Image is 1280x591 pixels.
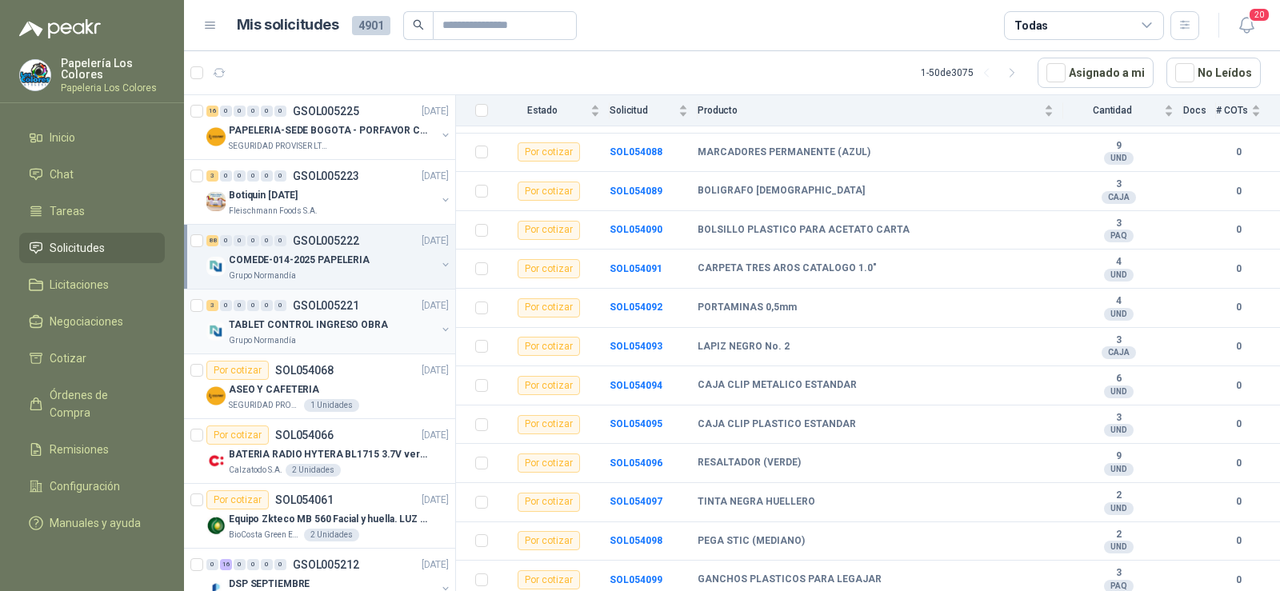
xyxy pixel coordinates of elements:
p: [DATE] [422,428,449,443]
div: 0 [247,106,259,117]
a: SOL054095 [610,418,662,429]
div: 0 [247,559,259,570]
div: Por cotizar [518,298,580,317]
div: 0 [274,559,286,570]
span: 20 [1248,7,1270,22]
div: UND [1104,541,1134,553]
span: Estado [498,105,587,116]
b: GANCHOS PLASTICOS PARA LEGAJAR [698,573,882,586]
div: Por cotizar [206,490,269,509]
b: 0 [1216,262,1261,277]
p: PAPELERIA-SEDE BOGOTA - PORFAVOR CTZ COMPLETO [229,123,428,138]
p: Papelería Los Colores [61,58,165,80]
a: Por cotizarSOL054066[DATE] Company LogoBATERIA RADIO HYTERA BL1715 3.7V ver imagenCalzatodo S.A.2... [184,419,455,484]
p: ASEO Y CAFETERIA [229,382,319,397]
p: Grupo Normandía [229,334,296,347]
span: Licitaciones [50,276,109,294]
b: 0 [1216,417,1261,432]
p: Calzatodo S.A. [229,464,282,477]
div: Por cotizar [206,425,269,445]
th: # COTs [1216,95,1280,126]
b: MARCADORES PERMANENTE (AZUL) [698,146,870,159]
div: Por cotizar [518,221,580,240]
p: GSOL005223 [293,170,359,182]
p: GSOL005222 [293,235,359,246]
img: Company Logo [206,127,226,146]
div: 1 Unidades [304,399,359,412]
p: [DATE] [422,104,449,119]
b: SOL054094 [610,380,662,391]
b: 0 [1216,378,1261,393]
b: 0 [1216,145,1261,160]
b: SOL054090 [610,224,662,235]
a: SOL054088 [610,146,662,158]
button: 20 [1232,11,1261,40]
th: Estado [498,95,610,126]
p: BATERIA RADIO HYTERA BL1715 3.7V ver imagen [229,447,428,462]
p: Fleischmann Foods S.A. [229,205,318,218]
span: search [413,19,424,30]
img: Company Logo [206,192,226,211]
div: 0 [261,300,273,311]
span: Órdenes de Compra [50,386,150,421]
div: 3 [206,300,218,311]
div: Por cotizar [518,415,580,434]
span: Remisiones [50,441,109,458]
span: Producto [698,105,1041,116]
h1: Mis solicitudes [237,14,339,37]
b: 3 [1063,567,1174,580]
span: Configuración [50,477,120,495]
th: Solicitud [610,95,698,126]
b: CAJA CLIP PLASTICO ESTANDAR [698,418,856,431]
a: SOL054097 [610,496,662,507]
p: GSOL005221 [293,300,359,311]
p: Equipo Zkteco MB 560 Facial y huella. LUZ VISIBLE [229,512,428,527]
img: Company Logo [206,321,226,341]
div: 0 [234,559,246,570]
div: Por cotizar [518,337,580,356]
p: GSOL005212 [293,559,359,570]
a: SOL054098 [610,535,662,546]
p: GSOL005225 [293,106,359,117]
a: Inicio [19,122,165,153]
div: Por cotizar [518,182,580,201]
b: 0 [1216,456,1261,471]
b: 3 [1063,178,1174,191]
a: SOL054089 [610,186,662,197]
b: PORTAMINAS 0,5mm [698,301,797,314]
p: [DATE] [422,557,449,573]
div: UND [1104,385,1134,398]
span: Negociaciones [50,313,123,330]
a: Cotizar [19,343,165,373]
div: 0 [234,106,246,117]
div: Por cotizar [518,570,580,589]
p: [DATE] [422,363,449,378]
b: 0 [1216,184,1261,199]
div: 0 [274,235,286,246]
div: Por cotizar [518,259,580,278]
img: Company Logo [206,386,226,405]
p: SOL054066 [275,429,334,441]
a: Configuración [19,471,165,501]
div: 16 [220,559,232,570]
th: Docs [1183,95,1216,126]
b: 2 [1063,529,1174,541]
th: Cantidad [1063,95,1183,126]
a: SOL054091 [610,263,662,274]
p: BioCosta Green Energy S.A.S [229,529,301,541]
a: SOL054093 [610,341,662,352]
p: SEGURIDAD PROVISER LTDA [229,140,330,153]
div: 0 [234,235,246,246]
b: 9 [1063,140,1174,153]
p: SOL054061 [275,494,334,505]
p: Grupo Normandía [229,270,296,282]
b: CARPETA TRES AROS CATALOGO 1.0" [698,262,877,275]
img: Company Logo [206,257,226,276]
div: UND [1104,269,1134,282]
b: 0 [1216,573,1261,588]
b: RESALTADOR (VERDE) [698,457,801,469]
span: Inicio [50,129,75,146]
